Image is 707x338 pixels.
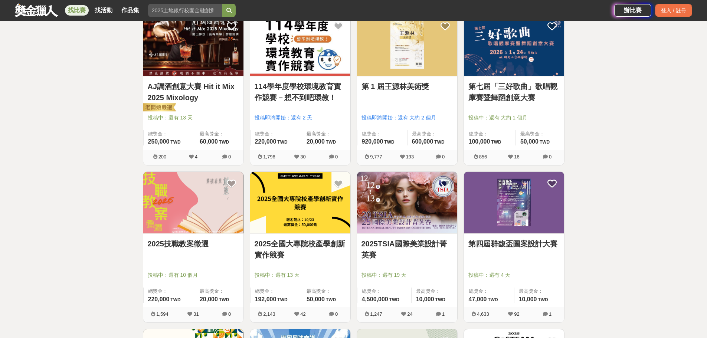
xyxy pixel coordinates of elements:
span: 220,000 [148,296,170,302]
span: 0 [228,311,231,317]
a: 2025全國大專院校產學創新實作競賽 [255,238,346,260]
a: 找比賽 [65,5,89,16]
div: 登入 / 註冊 [655,4,692,17]
span: 193 [406,154,414,160]
span: 220,000 [255,138,276,145]
a: 作品集 [118,5,142,16]
span: 總獎金： [255,288,297,295]
span: 最高獎金： [416,288,453,295]
span: 1,247 [370,311,382,317]
a: Cover Image [464,14,564,76]
span: 投稿即將開始：還有 大約 2 個月 [361,114,453,122]
span: TWD [384,140,394,145]
span: TWD [326,140,336,145]
span: TWD [219,140,229,145]
a: Cover Image [250,14,350,76]
span: 10,000 [519,296,537,302]
a: 第四屆群馥盃圖案設計大賽 [468,238,560,249]
span: 2,143 [263,311,275,317]
a: 114學年度學校環境教育實作競賽－想不到吧環教！ [255,81,346,103]
span: 總獎金： [148,130,190,138]
span: 總獎金： [362,130,403,138]
span: 總獎金： [148,288,190,295]
span: TWD [491,140,501,145]
span: TWD [326,297,336,302]
a: 第 1 屆王源林美術獎 [361,81,453,92]
span: TWD [435,297,445,302]
span: 最高獎金： [200,288,239,295]
span: 9,777 [370,154,382,160]
span: TWD [219,297,229,302]
span: 10,000 [416,296,434,302]
span: 最高獎金： [519,288,560,295]
span: 92 [514,311,519,317]
span: 1 [442,311,445,317]
span: TWD [277,297,287,302]
span: 1,796 [263,154,275,160]
span: 920,000 [362,138,383,145]
div: 辦比賽 [614,4,651,17]
span: 50,000 [307,296,325,302]
span: 100,000 [469,138,490,145]
span: 200 [158,154,167,160]
img: Cover Image [464,172,564,234]
span: 最高獎金： [307,288,346,295]
span: 4,633 [477,311,489,317]
img: Cover Image [357,14,457,76]
span: 600,000 [412,138,433,145]
span: 4,500,000 [362,296,388,302]
span: 192,000 [255,296,276,302]
a: Cover Image [357,172,457,234]
span: TWD [540,140,550,145]
span: 總獎金： [469,288,510,295]
span: 31 [193,311,199,317]
span: 最高獎金： [200,130,239,138]
span: TWD [434,140,444,145]
span: 20,000 [200,296,218,302]
span: 0 [228,154,231,160]
span: 856 [479,154,487,160]
span: 30 [300,154,305,160]
span: TWD [488,297,498,302]
span: 42 [300,311,305,317]
span: 總獎金： [255,130,297,138]
span: 0 [549,154,551,160]
span: TWD [170,297,180,302]
span: 投稿中：還有 13 天 [255,271,346,279]
span: 16 [514,154,519,160]
a: 第七屆「三好歌曲」歌唱觀摩賽暨舞蹈創意大賽 [468,81,560,103]
span: 0 [335,154,338,160]
span: 投稿中：還有 10 個月 [148,271,239,279]
span: 50,000 [520,138,539,145]
span: 投稿中：還有 19 天 [361,271,453,279]
img: Cover Image [250,172,350,234]
span: TWD [389,297,399,302]
a: 2025TSIA國際美業設計菁英賽 [361,238,453,260]
span: 最高獎金： [520,130,560,138]
span: TWD [538,297,548,302]
span: 0 [335,311,338,317]
a: 找活動 [92,5,115,16]
span: 4 [195,154,197,160]
span: 最高獎金： [307,130,346,138]
a: AJ調酒創意大賽 Hit it Mix 2025 Mixology [148,81,239,103]
img: Cover Image [143,14,243,76]
span: 60,000 [200,138,218,145]
img: Cover Image [143,172,243,234]
span: 1,594 [156,311,168,317]
span: 24 [407,311,412,317]
span: 投稿中：還有 大約 1 個月 [468,114,560,122]
span: TWD [170,140,180,145]
input: 2025土地銀行校園金融創意挑戰賽：從你出發 開啟智慧金融新頁 [148,4,222,17]
span: 投稿中：還有 4 天 [468,271,560,279]
span: 總獎金： [469,130,511,138]
a: 2025技職教案徵選 [148,238,239,249]
span: 總獎金： [362,288,407,295]
span: 20,000 [307,138,325,145]
span: 47,000 [469,296,487,302]
span: 投稿即將開始：還有 2 天 [255,114,346,122]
